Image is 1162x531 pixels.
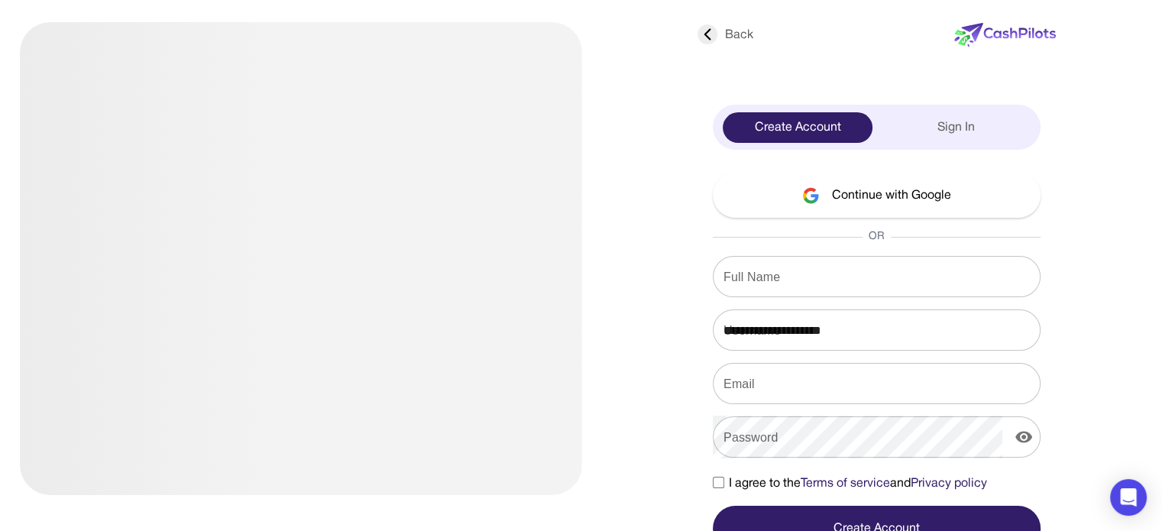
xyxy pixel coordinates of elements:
a: Terms of service [801,478,890,489]
button: display the password [1008,422,1039,452]
div: Create Account [723,112,872,143]
div: Back [698,26,753,44]
span: OR [863,229,891,244]
img: new-logo.svg [954,23,1056,47]
input: I agree to theTerms of serviceandPrivacy policy [713,477,724,488]
div: Open Intercom Messenger [1110,479,1147,516]
img: google-logo.svg [802,187,820,204]
span: I agree to the and [729,474,987,493]
div: Sign In [881,112,1031,143]
button: Continue with Google [713,173,1041,218]
a: Privacy policy [911,478,987,489]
